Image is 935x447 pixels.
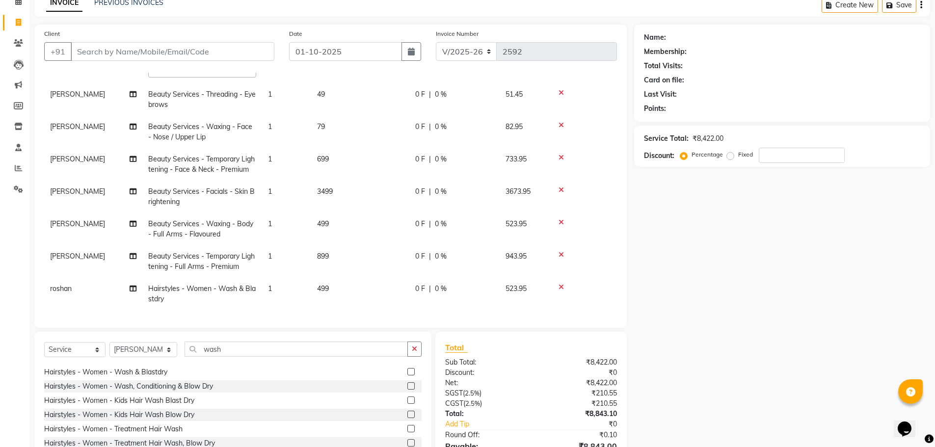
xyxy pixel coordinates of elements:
[531,409,624,419] div: ₹8,843.10
[435,186,447,197] span: 0 %
[738,150,753,159] label: Fixed
[644,75,684,85] div: Card on file:
[531,378,624,388] div: ₹8,422.00
[50,122,105,131] span: [PERSON_NAME]
[438,398,531,409] div: ( )
[445,399,463,408] span: CGST
[185,342,408,357] input: Search or Scan
[435,122,447,132] span: 0 %
[317,284,329,293] span: 499
[506,187,531,196] span: 3673.95
[415,154,425,164] span: 0 F
[429,186,431,197] span: |
[436,29,479,38] label: Invoice Number
[438,430,531,440] div: Round Off:
[644,151,674,161] div: Discount:
[429,89,431,100] span: |
[44,42,72,61] button: +91
[445,389,463,397] span: SGST
[148,155,255,174] span: Beauty Services - Temporary Lightening - Face & Neck - Premium
[268,90,272,99] span: 1
[415,251,425,262] span: 0 F
[268,252,272,261] span: 1
[44,410,194,420] div: Hairstyles - Women - Kids Hair Wash Blow Dry
[644,61,683,71] div: Total Visits:
[438,357,531,368] div: Sub Total:
[50,90,105,99] span: [PERSON_NAME]
[44,29,60,38] label: Client
[644,133,689,144] div: Service Total:
[438,419,546,429] a: Add Tip
[506,284,527,293] span: 523.95
[438,378,531,388] div: Net:
[644,89,677,100] div: Last Visit:
[148,122,252,141] span: Beauty Services - Waxing - Face - Nose / Upper Lip
[506,219,527,228] span: 523.95
[50,187,105,196] span: [PERSON_NAME]
[317,122,325,131] span: 79
[317,252,329,261] span: 899
[148,284,256,303] span: Hairstyles - Women - Wash & Blastdry
[531,388,624,398] div: ₹210.55
[429,154,431,164] span: |
[438,388,531,398] div: ( )
[317,155,329,163] span: 699
[506,90,523,99] span: 51.45
[415,122,425,132] span: 0 F
[148,90,256,109] span: Beauty Services - Threading - Eyebrows
[435,89,447,100] span: 0 %
[531,368,624,378] div: ₹0
[268,219,272,228] span: 1
[506,252,527,261] span: 943.95
[547,419,624,429] div: ₹0
[445,342,468,353] span: Total
[44,424,183,434] div: Hairstyles - Women - Treatment Hair Wash
[268,155,272,163] span: 1
[429,251,431,262] span: |
[531,430,624,440] div: ₹0.10
[438,368,531,378] div: Discount:
[435,284,447,294] span: 0 %
[415,89,425,100] span: 0 F
[50,252,105,261] span: [PERSON_NAME]
[71,42,274,61] input: Search by Name/Mobile/Email/Code
[465,389,480,397] span: 2.5%
[415,284,425,294] span: 0 F
[415,186,425,197] span: 0 F
[317,187,333,196] span: 3499
[289,29,302,38] label: Date
[429,284,431,294] span: |
[435,219,447,229] span: 0 %
[268,122,272,131] span: 1
[148,187,255,206] span: Beauty Services - Facials - Skin Brightening
[429,122,431,132] span: |
[531,357,624,368] div: ₹8,422.00
[317,90,325,99] span: 49
[268,284,272,293] span: 1
[644,104,666,114] div: Points:
[644,47,687,57] div: Membership:
[415,219,425,229] span: 0 F
[506,122,523,131] span: 82.95
[435,251,447,262] span: 0 %
[50,155,105,163] span: [PERSON_NAME]
[148,252,255,271] span: Beauty Services - Temporary Lightening - Full Arms - Premium
[435,154,447,164] span: 0 %
[465,399,480,407] span: 2.5%
[44,395,194,406] div: Hairstyles - Women - Kids Hair Wash Blast Dry
[894,408,925,437] iframe: chat widget
[44,381,213,392] div: Hairstyles - Women - Wash, Conditioning & Blow Dry
[50,284,72,293] span: roshan
[44,367,167,377] div: Hairstyles - Women - Wash & Blastdry
[148,219,253,238] span: Beauty Services - Waxing - Body - Full Arms - Flavoured
[693,133,723,144] div: ₹8,422.00
[50,219,105,228] span: [PERSON_NAME]
[317,219,329,228] span: 499
[429,219,431,229] span: |
[644,32,666,43] div: Name:
[438,409,531,419] div: Total:
[268,187,272,196] span: 1
[692,150,723,159] label: Percentage
[506,155,527,163] span: 733.95
[531,398,624,409] div: ₹210.55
